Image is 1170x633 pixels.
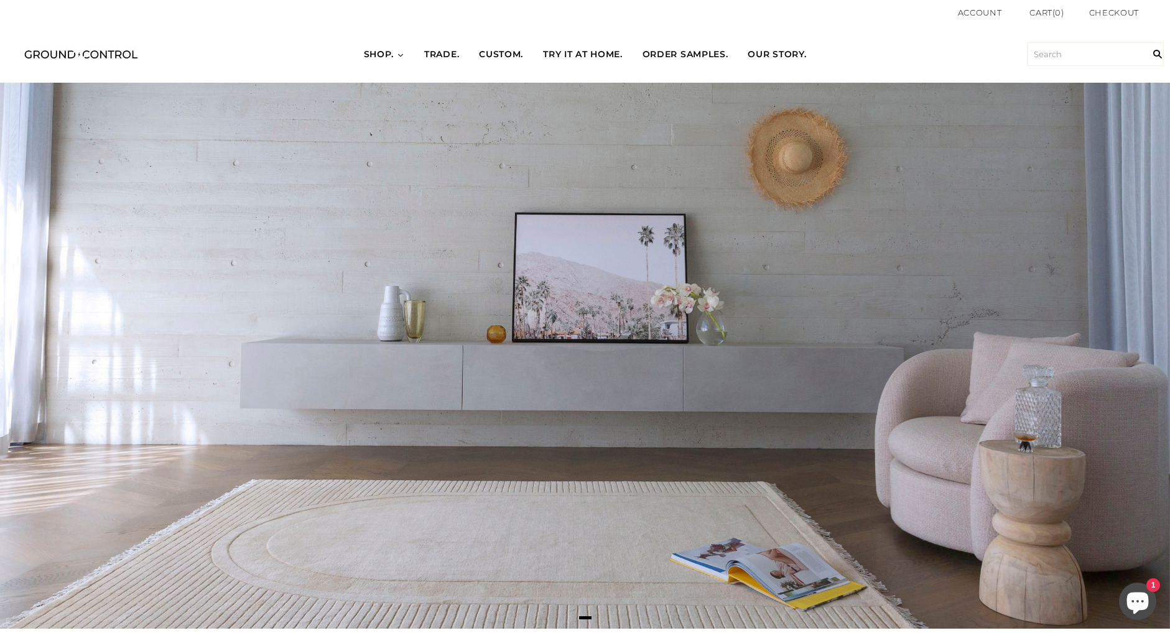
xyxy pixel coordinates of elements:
[748,49,806,61] span: OUR STORY.
[1029,6,1064,19] a: Cart(0)
[958,7,1002,17] a: Account
[364,49,394,61] span: SHOP.
[1029,7,1052,17] span: Cart
[414,37,469,72] a: TRADE.
[533,37,633,72] a: TRY IT AT HOME.
[1145,25,1170,83] input: Search
[479,49,523,61] span: CUSTOM.
[579,616,592,619] button: Page 1
[738,37,816,72] a: OUR STORY.
[469,37,533,72] a: CUSTOM.
[1115,583,1160,623] inbox-online-store-chat: Shopify online store chat
[633,37,738,72] a: ORDER SAMPLES.
[643,49,728,61] span: ORDER SAMPLES.
[354,37,415,72] a: SHOP.
[543,49,623,61] span: TRY IT AT HOME.
[1027,42,1164,66] input: Search
[1055,7,1061,17] span: 0
[424,49,459,61] span: TRADE.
